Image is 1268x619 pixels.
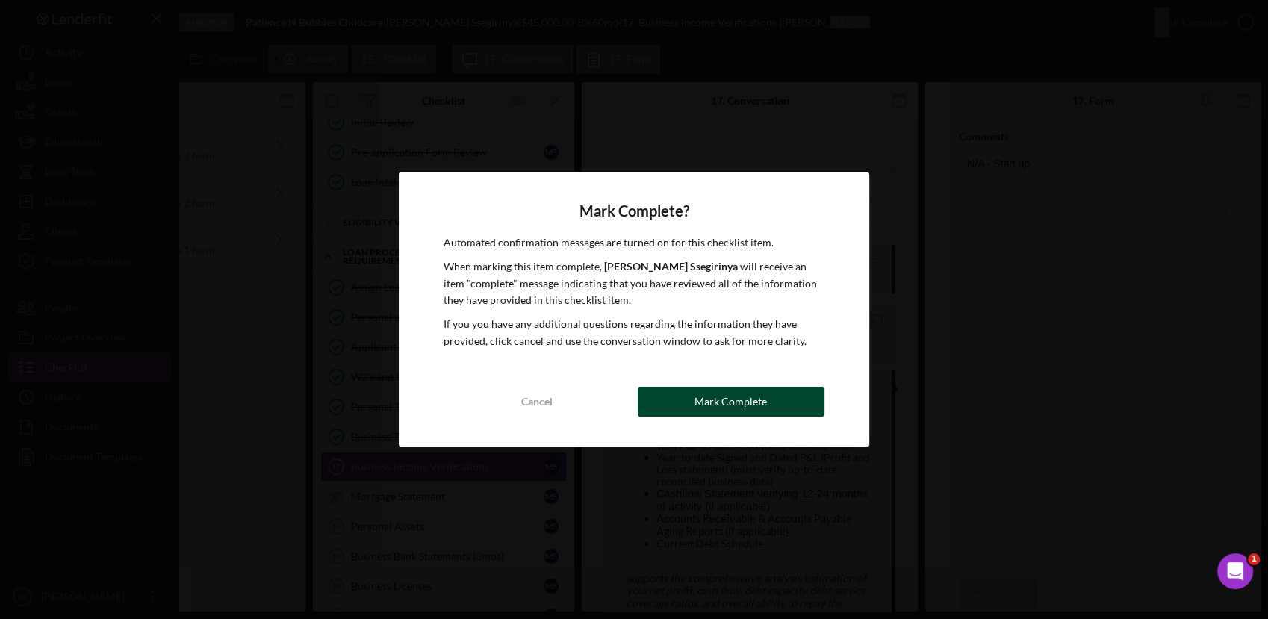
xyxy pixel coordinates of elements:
[444,202,824,220] h4: Mark Complete?
[444,234,824,251] p: Automated confirmation messages are turned on for this checklist item.
[444,316,824,349] p: If you you have any additional questions regarding the information they have provided, click canc...
[444,387,630,417] button: Cancel
[1217,553,1253,589] iframe: Intercom live chat
[638,387,824,417] button: Mark Complete
[604,260,738,273] b: [PERSON_NAME] Ssegirinya
[694,387,767,417] div: Mark Complete
[521,387,553,417] div: Cancel
[1248,553,1260,565] span: 1
[444,258,824,308] p: When marking this item complete, will receive an item "complete" message indicating that you have...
